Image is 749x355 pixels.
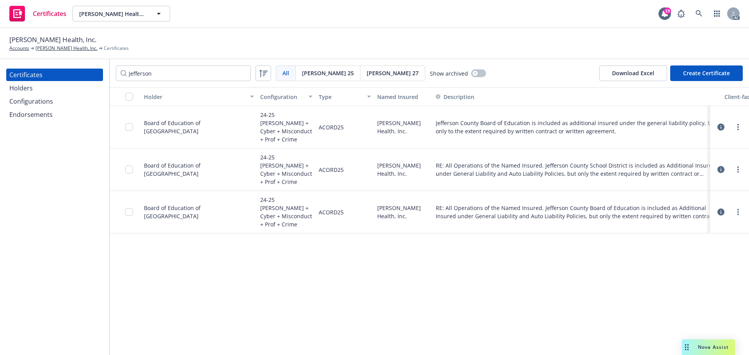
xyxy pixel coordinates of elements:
a: Search [691,6,707,21]
a: Certificates [6,3,69,25]
a: Switch app [709,6,725,21]
div: Board of Education of [GEOGRAPHIC_DATA] [144,204,254,220]
input: Toggle Row Selected [125,208,133,216]
div: 24-25 [PERSON_NAME] + Cyber + Misconduct + Prof + Crime [260,196,312,228]
div: Type [319,93,362,101]
div: 24-25 [PERSON_NAME] + Cyber + Misconduct + Prof + Crime [260,111,312,143]
a: more [733,122,743,132]
input: Toggle Row Selected [125,166,133,173]
input: Toggle Row Selected [125,123,133,131]
div: 19 [664,7,671,14]
div: Drag to move [682,339,692,355]
a: Certificates [6,69,103,81]
button: Holder [141,87,257,106]
div: ACORD25 [319,153,344,186]
button: [PERSON_NAME] Health, Inc. [73,6,170,21]
span: [PERSON_NAME] 27 [367,69,419,77]
a: more [733,165,743,174]
div: [PERSON_NAME] Health, Inc. [374,191,433,233]
button: RE: All Operations of the Named Insured. Jefferson County Board of Education is included as Addit... [436,204,718,220]
div: Holders [9,82,33,94]
input: Select all [125,93,133,101]
div: ACORD25 [319,111,344,143]
div: Holder [144,93,245,101]
button: Nova Assist [682,339,735,355]
div: Board of Education of [GEOGRAPHIC_DATA] [144,119,254,135]
a: Configurations [6,95,103,108]
span: Nova Assist [698,344,729,350]
span: [PERSON_NAME] 25 [302,69,354,77]
button: Named Insured [374,87,433,106]
a: Holders [6,82,103,94]
div: ACORD25 [319,196,344,228]
span: Certificates [104,45,129,52]
span: Show archived [430,69,468,78]
a: [PERSON_NAME] Health, Inc. [35,45,98,52]
a: Endorsements [6,108,103,121]
div: [PERSON_NAME] Health, Inc. [374,148,433,191]
button: Type [316,87,374,106]
button: RE: All Operations of the Named Insured. Jefferson County School District is included as Addition... [436,161,718,178]
div: Configuration [260,93,304,101]
button: Jefferson County Board of Education is included as additional insured under the general liability... [436,119,718,135]
a: Accounts [9,45,29,52]
button: Description [436,93,474,101]
button: Create Certificate [670,65,743,81]
input: Filter by keyword [116,65,251,81]
div: Board of Education of [GEOGRAPHIC_DATA] [144,161,254,178]
div: 24-25 [PERSON_NAME] + Cyber + Misconduct + Prof + Crime [260,153,312,186]
span: [PERSON_NAME] Health, Inc. [79,10,147,18]
button: Download Excel [599,65,667,81]
a: Report a Bug [673,6,689,21]
span: All [282,69,289,77]
div: Configurations [9,95,53,108]
div: [PERSON_NAME] Health, Inc. [374,106,433,148]
a: more [733,207,743,217]
span: [PERSON_NAME] Health, Inc. [9,35,96,45]
div: Certificates [9,69,43,81]
button: Configuration [257,87,316,106]
div: Endorsements [9,108,53,121]
div: Named Insured [377,93,430,101]
span: Certificates [33,11,66,17]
